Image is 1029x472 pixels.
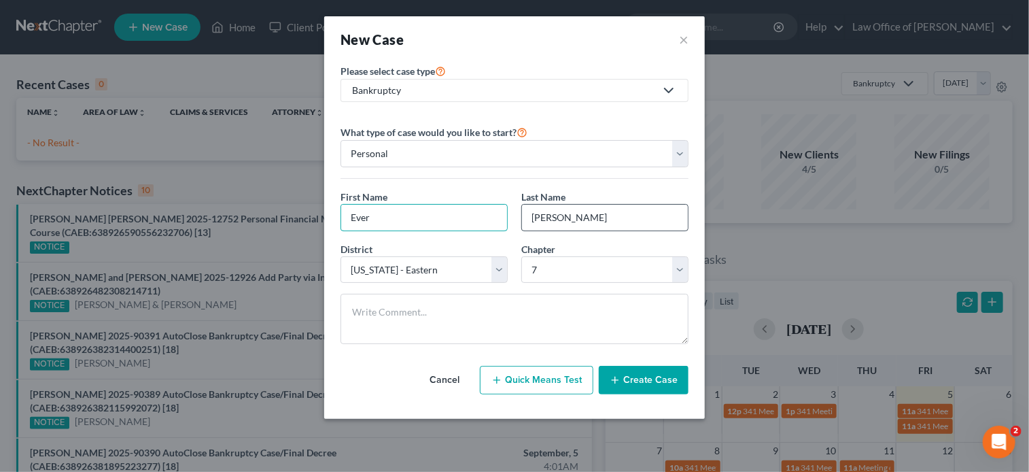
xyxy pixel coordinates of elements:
iframe: Intercom live chat [983,426,1015,458]
span: District [341,243,372,255]
span: Last Name [521,191,565,203]
div: Bankruptcy [352,84,655,97]
input: Enter Last Name [522,205,688,231]
label: What type of case would you like to start? [341,124,527,140]
span: Chapter [521,243,555,255]
button: × [679,30,688,49]
span: 2 [1011,426,1022,437]
button: Cancel [415,367,474,394]
span: Please select case type [341,65,435,77]
input: Enter First Name [341,205,507,231]
span: First Name [341,191,387,203]
button: Quick Means Test [480,366,593,394]
strong: New Case [341,31,404,48]
button: Create Case [599,366,688,394]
